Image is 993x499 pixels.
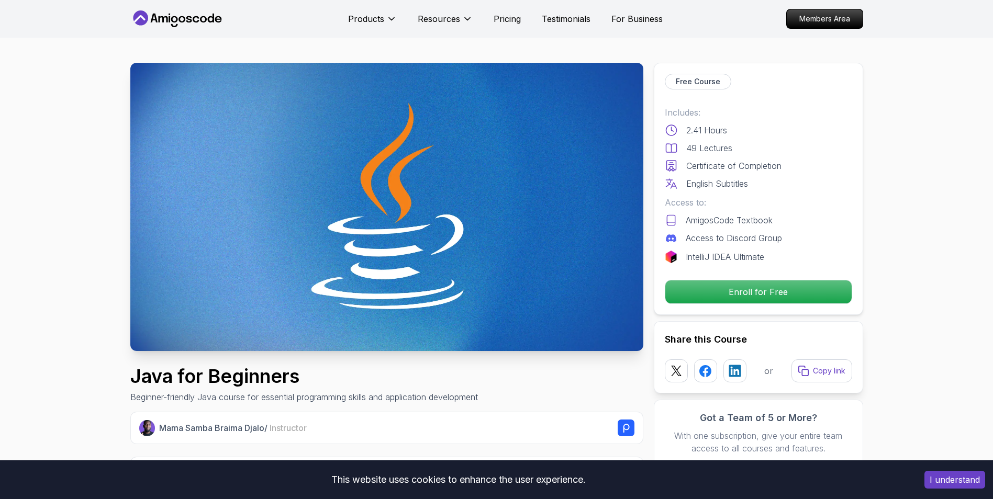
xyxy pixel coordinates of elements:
[665,459,852,471] a: Check our Business Plan
[665,106,852,119] p: Includes:
[665,251,677,263] img: jetbrains logo
[665,196,852,209] p: Access to:
[665,429,852,455] p: With one subscription, give your entire team access to all courses and features.
[494,13,521,25] a: Pricing
[130,391,478,403] p: Beginner-friendly Java course for essential programming skills and application development
[686,232,782,244] p: Access to Discord Group
[542,13,590,25] a: Testimonials
[924,471,985,489] button: Accept cookies
[686,251,764,263] p: IntelliJ IDEA Ultimate
[686,160,782,172] p: Certificate of Completion
[813,366,845,376] p: Copy link
[418,13,460,25] p: Resources
[686,177,748,190] p: English Subtitles
[686,142,732,154] p: 49 Lectures
[270,423,307,433] span: Instructor
[764,365,773,377] p: or
[665,332,852,347] h2: Share this Course
[348,13,397,33] button: Products
[348,13,384,25] p: Products
[159,422,307,434] p: Mama Samba Braima Djalo /
[139,420,155,436] img: Nelson Djalo
[418,13,473,33] button: Resources
[130,366,478,387] h1: Java for Beginners
[676,76,720,87] p: Free Course
[686,214,773,226] p: AmigosCode Textbook
[665,280,852,303] p: Enroll for Free
[611,13,663,25] a: For Business
[686,124,727,137] p: 2.41 Hours
[787,9,863,28] p: Members Area
[665,411,852,425] h3: Got a Team of 5 or More?
[665,280,852,304] button: Enroll for Free
[8,468,909,491] div: This website uses cookies to enhance the user experience.
[786,9,863,29] a: Members Area
[130,63,643,351] img: java-for-beginners_thumbnail
[791,359,852,382] button: Copy link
